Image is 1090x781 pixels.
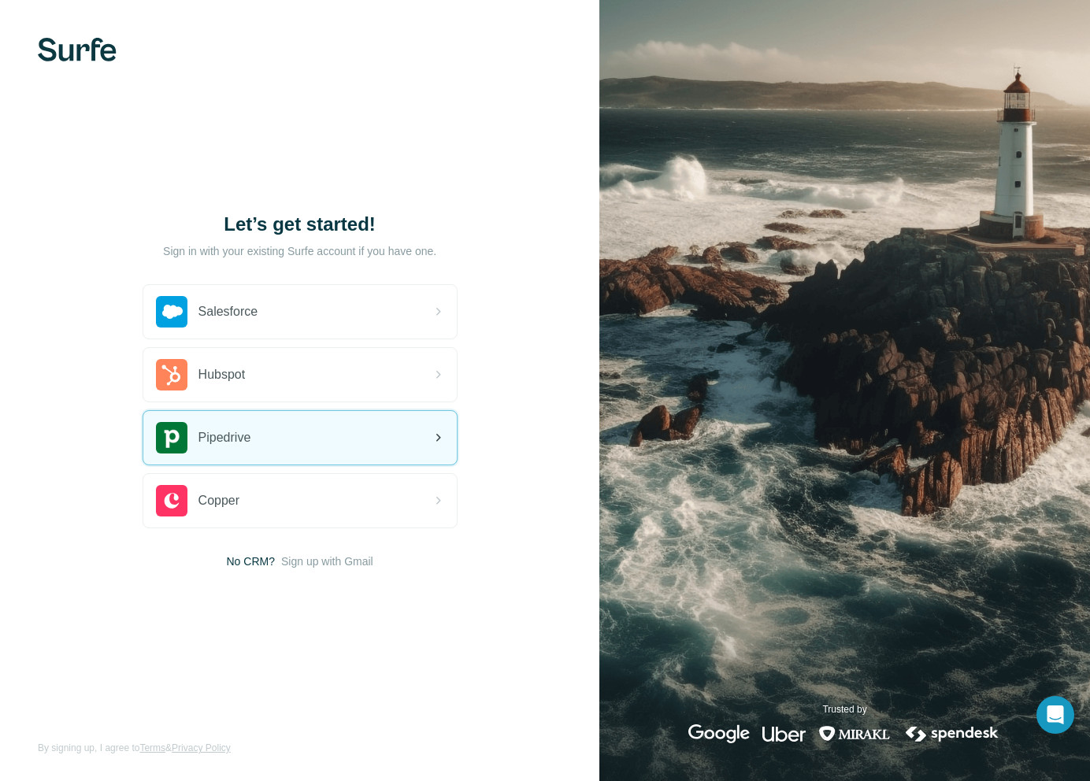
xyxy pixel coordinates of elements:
a: Terms [139,742,165,753]
p: Trusted by [822,702,866,716]
img: salesforce's logo [156,296,187,328]
img: Surfe's logo [38,38,117,61]
span: Copper [198,491,239,510]
div: Open Intercom Messenger [1036,696,1074,734]
img: google's logo [688,724,750,743]
img: mirakl's logo [818,724,891,743]
p: Sign in with your existing Surfe account if you have one. [163,243,436,259]
span: By signing up, I agree to & [38,741,231,755]
img: copper's logo [156,485,187,516]
img: hubspot's logo [156,359,187,390]
img: uber's logo [762,724,806,743]
span: No CRM? [227,553,275,569]
span: Hubspot [198,365,246,384]
button: Sign up with Gmail [281,553,373,569]
img: pipedrive's logo [156,422,187,453]
h1: Let’s get started! [143,212,458,237]
a: Privacy Policy [172,742,231,753]
span: Pipedrive [198,428,251,447]
span: Salesforce [198,302,258,321]
img: spendesk's logo [903,724,1001,743]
